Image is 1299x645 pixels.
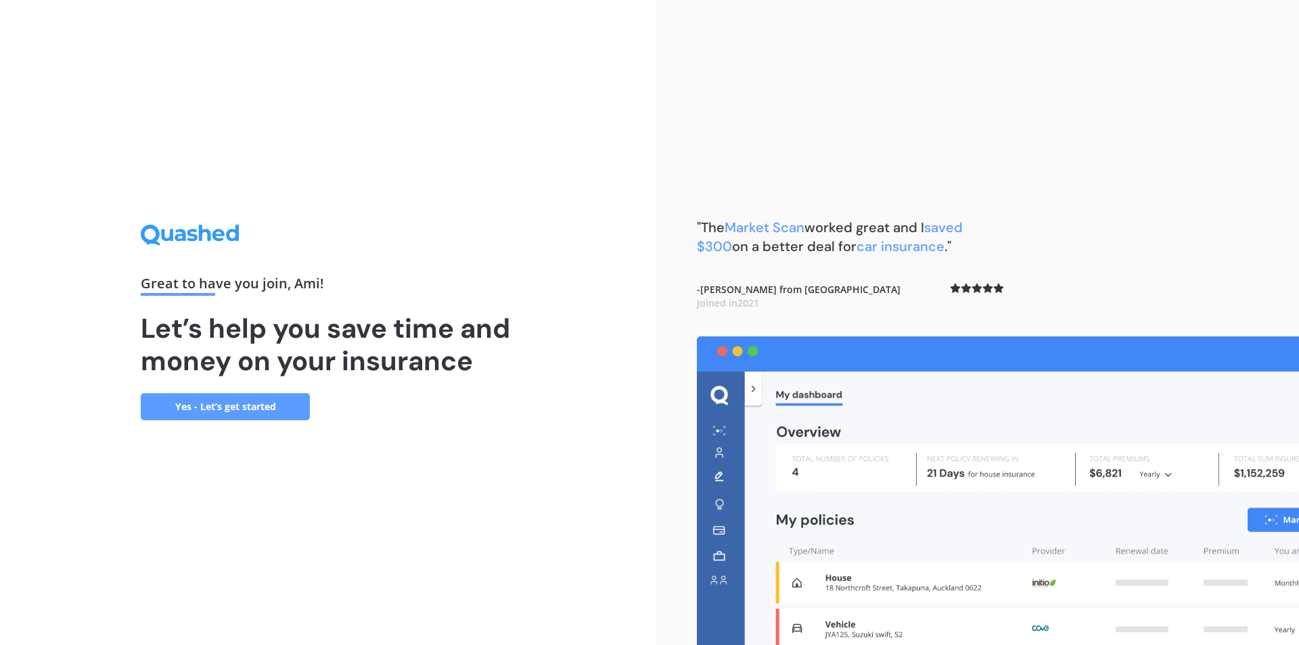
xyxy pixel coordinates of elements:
span: Joined in 2021 [697,296,759,309]
img: dashboard.webp [697,336,1299,645]
h1: Let’s help you save time and money on your insurance [141,312,516,377]
div: Great to have you join , Ami ! [141,277,516,296]
span: car insurance [857,238,944,255]
span: Market Scan [725,219,804,236]
b: - [PERSON_NAME] from [GEOGRAPHIC_DATA] [697,283,901,309]
a: Yes - Let’s get started [141,393,310,420]
b: "The worked great and I on a better deal for ." [697,219,963,255]
span: saved $300 [697,219,963,255]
